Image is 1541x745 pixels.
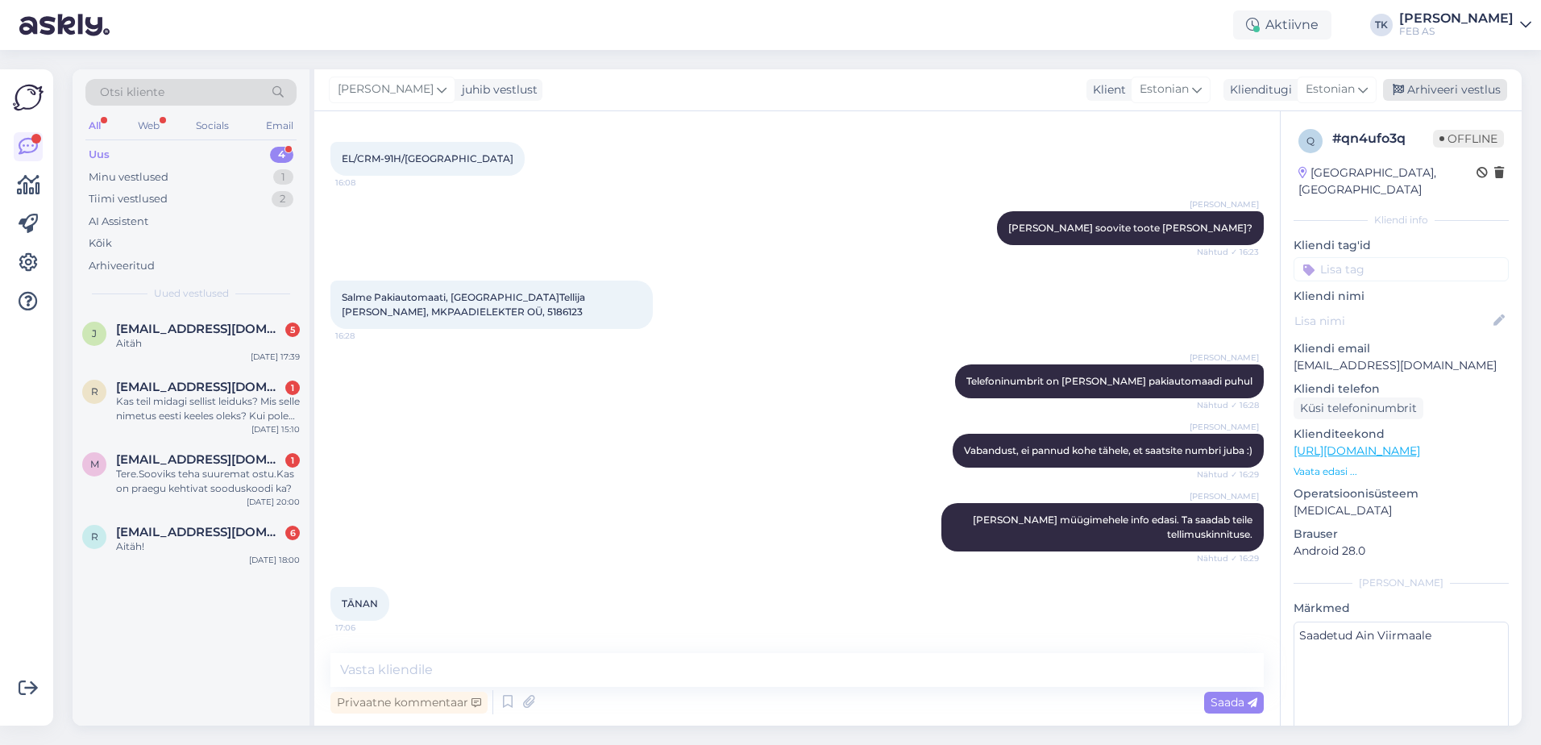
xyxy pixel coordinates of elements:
span: Vabandust, ei pannud kohe tähele, et saatsite numbri juba :) [964,444,1252,456]
span: Nähtud ✓ 16:29 [1197,468,1259,481]
span: Madiskrosmann@gmail.com [116,452,284,467]
div: 1 [273,169,293,185]
span: [PERSON_NAME] müügimehele info edasi. Ta saadab teile tellimuskinnituse. [973,514,1255,540]
div: Aitäh! [116,539,300,554]
span: r [91,531,98,543]
img: Askly Logo [13,82,44,113]
span: [PERSON_NAME] [1190,490,1259,502]
p: Kliendi telefon [1294,381,1509,397]
input: Lisa nimi [1294,312,1490,330]
div: 5 [285,323,300,337]
span: 16:08 [335,177,396,189]
p: Vaata edasi ... [1294,464,1509,479]
div: TK [1370,14,1393,36]
div: [DATE] 17:39 [251,351,300,363]
div: [DATE] 20:00 [247,496,300,508]
div: [PERSON_NAME] [1294,576,1509,590]
span: TÄNAN [342,597,378,610]
span: EL/CRM-91H/[GEOGRAPHIC_DATA] [342,152,513,164]
div: Klienditugi [1223,81,1292,98]
p: Operatsioonisüsteem [1294,485,1509,502]
span: Nähtud ✓ 16:29 [1197,552,1259,564]
p: Märkmed [1294,600,1509,617]
div: Email [263,115,297,136]
div: 6 [285,526,300,540]
p: [EMAIL_ADDRESS][DOMAIN_NAME] [1294,357,1509,374]
span: r [91,385,98,397]
p: Kliendi tag'id [1294,237,1509,254]
span: Telefoninumbrit on [PERSON_NAME] pakiautomaadi puhul [966,375,1252,387]
span: M [90,458,99,470]
div: Uus [89,147,110,163]
div: juhib vestlust [455,81,538,98]
span: rico.bogdanov@gmail.com [116,380,284,394]
span: Estonian [1140,81,1189,98]
a: [URL][DOMAIN_NAME] [1294,443,1420,458]
p: Kliendi email [1294,340,1509,357]
div: [DATE] 18:00 [249,554,300,566]
span: Otsi kliente [100,84,164,101]
span: Saada [1211,695,1257,710]
div: # qn4ufo3q [1332,129,1433,148]
p: [MEDICAL_DATA] [1294,502,1509,519]
span: Nähtud ✓ 16:28 [1197,399,1259,411]
div: FEB AS [1399,25,1514,38]
input: Lisa tag [1294,257,1509,281]
span: q [1306,135,1315,147]
span: rausmari85@gmail.com [116,525,284,539]
div: Arhiveeritud [89,258,155,274]
div: [DATE] 15:10 [251,423,300,435]
p: Android 28.0 [1294,543,1509,560]
div: Kas teil midagi sellist leiduks? Mis selle nimetus eesti keeles oleks? Kui pole siis kas oskate s... [116,394,300,423]
div: [PERSON_NAME] [1399,12,1514,25]
div: Klient [1086,81,1126,98]
p: Klienditeekond [1294,426,1509,443]
div: Aitäh [116,336,300,351]
span: [PERSON_NAME] [1190,198,1259,210]
span: 16:28 [335,330,396,342]
div: Arhiveeri vestlus [1383,79,1507,101]
a: [PERSON_NAME]FEB AS [1399,12,1531,38]
div: Küsi telefoninumbrit [1294,397,1423,419]
span: j [92,327,97,339]
div: Socials [193,115,232,136]
div: 1 [285,381,300,395]
div: 2 [272,191,293,207]
p: Kliendi nimi [1294,288,1509,305]
span: jaanus.jol@gmail.com [116,322,284,336]
div: Tere.Sooviks teha suuremat ostu.Kas on praegu kehtivat sooduskoodi ka? [116,467,300,496]
div: All [85,115,104,136]
span: 17:06 [335,622,396,634]
div: Tiimi vestlused [89,191,168,207]
span: Salme Pakiautomaati, [GEOGRAPHIC_DATA]Tellija [PERSON_NAME], MKPAADIELEKTER OÜ, 5186123 [342,291,588,318]
span: Offline [1433,130,1504,148]
span: [PERSON_NAME] [1190,421,1259,433]
span: [PERSON_NAME] soovite toote [PERSON_NAME]? [1008,222,1252,234]
div: Privaatne kommentaar [330,692,488,714]
div: Aktiivne [1233,10,1331,40]
span: [PERSON_NAME] [338,81,434,98]
span: Uued vestlused [154,286,229,301]
div: [GEOGRAPHIC_DATA], [GEOGRAPHIC_DATA] [1298,164,1477,198]
div: Minu vestlused [89,169,168,185]
span: Nähtud ✓ 16:23 [1197,246,1259,258]
div: Kliendi info [1294,213,1509,227]
div: 1 [285,453,300,468]
div: 4 [270,147,293,163]
span: Estonian [1306,81,1355,98]
span: [PERSON_NAME] [1190,352,1259,364]
div: AI Assistent [89,214,148,230]
div: Kõik [89,235,112,252]
p: Brauser [1294,526,1509,543]
div: Web [135,115,163,136]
